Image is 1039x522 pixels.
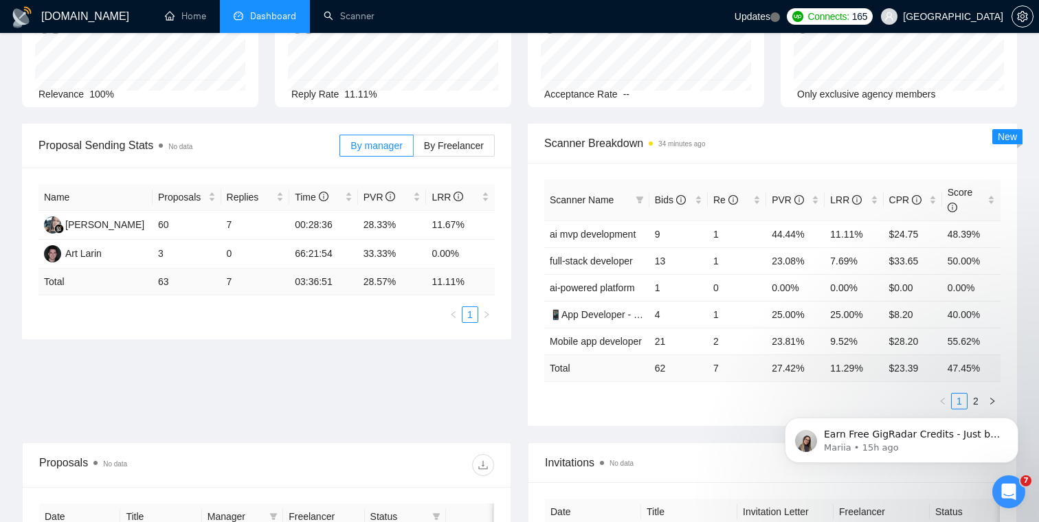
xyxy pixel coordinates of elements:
[324,10,375,22] a: searchScanner
[38,137,339,154] span: Proposal Sending Stats
[432,192,463,203] span: LRR
[766,354,825,381] td: 27.42 %
[386,192,395,201] span: info-circle
[766,220,825,247] td: 44.44%
[449,310,458,319] span: left
[623,89,629,100] span: --
[221,269,290,295] td: 7
[825,354,883,381] td: 11.29 %
[708,354,766,381] td: 7
[295,192,328,203] span: Time
[676,195,686,205] span: info-circle
[942,220,1001,247] td: 48.39%
[103,460,127,468] span: No data
[462,307,478,322] a: 1
[825,301,883,328] td: 25.00%
[998,131,1017,142] span: New
[766,328,825,354] td: 23.81%
[364,192,396,203] span: PVR
[289,240,358,269] td: 66:21:54
[992,475,1025,508] iframe: Intercom live chat
[830,194,862,205] span: LRR
[713,194,738,205] span: Re
[544,89,618,100] span: Acceptance Rate
[38,184,153,211] th: Name
[472,454,494,476] button: download
[38,269,153,295] td: Total
[794,195,804,205] span: info-circle
[884,12,894,21] span: user
[158,190,205,205] span: Proposals
[344,89,377,100] span: 11.11%
[44,218,144,229] a: MC[PERSON_NAME]
[852,195,862,205] span: info-circle
[426,269,495,295] td: 11.11 %
[884,247,942,274] td: $33.65
[728,195,738,205] span: info-circle
[319,192,328,201] span: info-circle
[153,184,221,211] th: Proposals
[942,274,1001,301] td: 0.00%
[766,247,825,274] td: 23.08%
[153,211,221,240] td: 60
[942,247,1001,274] td: 50.00%
[649,247,708,274] td: 13
[735,11,770,22] span: Updates
[1012,11,1034,22] a: setting
[227,190,274,205] span: Replies
[948,187,973,213] span: Score
[942,354,1001,381] td: 47.45 %
[478,306,495,323] button: right
[289,269,358,295] td: 03:36:51
[38,89,84,100] span: Relevance
[545,454,1000,471] span: Invitations
[649,274,708,301] td: 1
[884,301,942,328] td: $8.20
[454,192,463,201] span: info-circle
[44,216,61,234] img: MC
[39,454,267,476] div: Proposals
[942,328,1001,354] td: 55.62%
[550,256,633,266] a: full-stack developer
[544,354,649,381] td: Total
[289,211,358,240] td: 00:28:36
[649,354,708,381] td: 62
[221,184,290,211] th: Replies
[358,211,427,240] td: 28.33%
[610,459,634,467] span: No data
[44,245,61,262] img: AL
[478,306,495,323] li: Next Page
[89,89,114,100] span: 100%
[482,310,491,319] span: right
[550,194,614,205] span: Scanner Name
[658,140,705,148] time: 34 minutes ago
[884,354,942,381] td: $ 23.39
[350,140,402,151] span: By manager
[633,190,647,210] span: filter
[792,11,803,22] img: upwork-logo.png
[884,328,942,354] td: $28.20
[44,247,102,258] a: ALArt Larin
[1012,5,1034,27] button: setting
[358,269,427,295] td: 28.57 %
[165,10,206,22] a: homeHome
[65,246,102,261] div: Art Larin
[432,512,440,521] span: filter
[1012,11,1033,22] span: setting
[912,195,921,205] span: info-circle
[234,11,243,21] span: dashboard
[269,512,278,521] span: filter
[550,309,653,320] a: 📱App Developer - titles
[291,89,339,100] span: Reply Rate
[766,274,825,301] td: 0.00%
[544,135,1001,152] span: Scanner Breakdown
[250,10,296,22] span: Dashboard
[221,240,290,269] td: 0
[708,247,766,274] td: 1
[825,220,883,247] td: 11.11%
[649,328,708,354] td: 21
